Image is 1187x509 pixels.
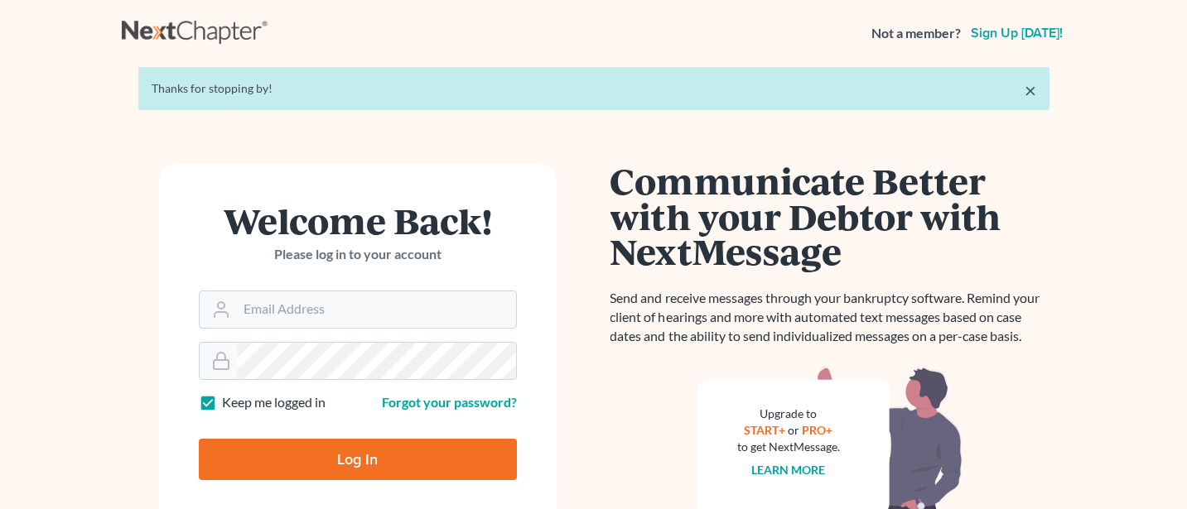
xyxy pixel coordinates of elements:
[967,26,1066,40] a: Sign up [DATE]!
[871,24,961,43] strong: Not a member?
[737,406,840,422] div: Upgrade to
[737,439,840,455] div: to get NextMessage.
[610,163,1049,269] h1: Communicate Better with your Debtor with NextMessage
[199,439,517,480] input: Log In
[751,463,825,477] a: Learn more
[152,80,1036,97] div: Thanks for stopping by!
[199,203,517,238] h1: Welcome Back!
[610,289,1049,346] p: Send and receive messages through your bankruptcy software. Remind your client of hearings and mo...
[744,423,785,437] a: START+
[199,245,517,264] p: Please log in to your account
[788,423,799,437] span: or
[237,291,516,328] input: Email Address
[382,394,517,410] a: Forgot your password?
[222,393,326,412] label: Keep me logged in
[1025,80,1036,100] a: ×
[802,423,832,437] a: PRO+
